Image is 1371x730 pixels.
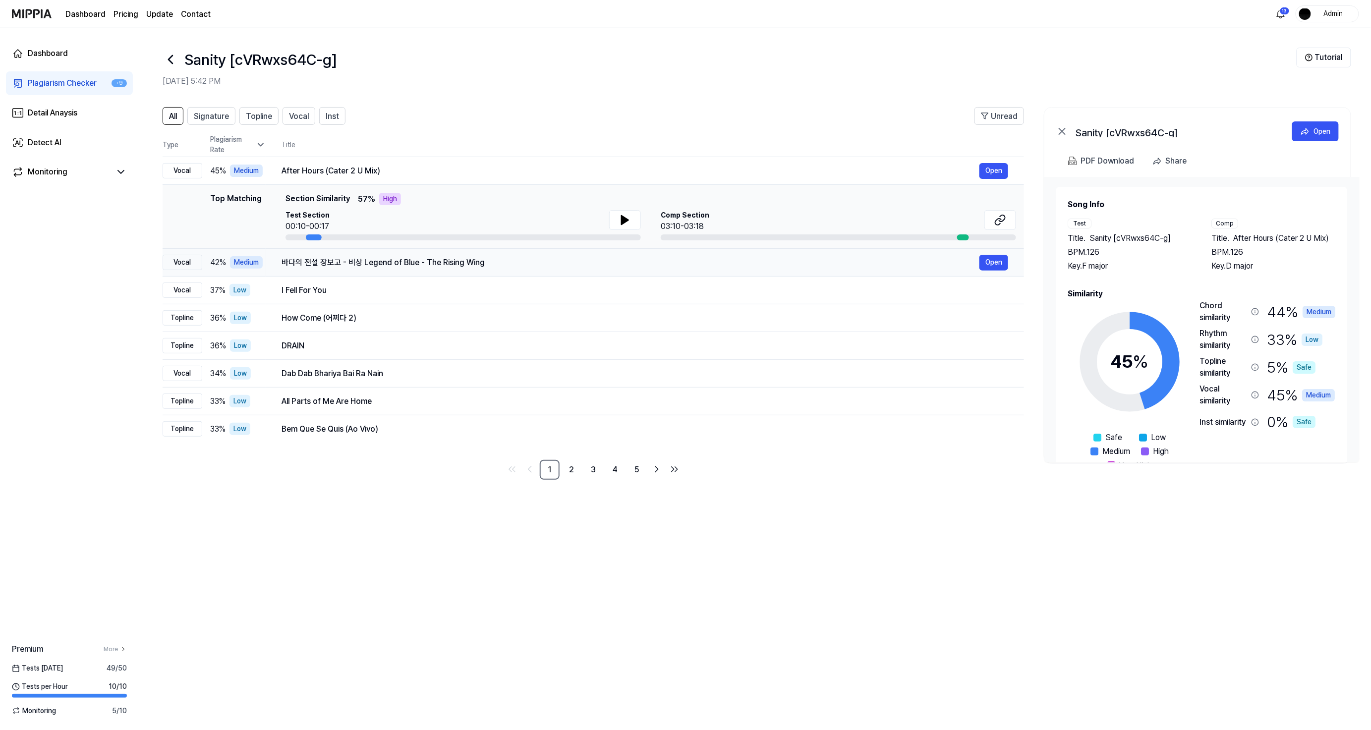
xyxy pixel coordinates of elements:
[1303,306,1336,318] div: Medium
[667,461,683,477] a: Go to last page
[1081,155,1135,168] div: PDF Download
[1267,383,1335,407] div: 45 %
[1090,232,1171,244] span: Sanity [cVRwxs64C-g]
[28,137,61,149] div: Detect AI
[583,460,603,480] a: 3
[163,460,1024,480] nav: pagination
[1044,177,1360,462] a: Song InfoTestTitle.Sanity [cVRwxs64C-g]BPM.126Key.F majorCompTitle.After Hours (Cater 2 U Mix)BPM...
[6,101,133,125] a: Detail Anaysis
[979,163,1008,179] a: Open
[210,395,226,407] span: 33 %
[282,312,1008,324] div: How Come (어쩌다 2)
[109,681,127,692] span: 10 / 10
[246,111,272,122] span: Topline
[1267,355,1316,379] div: 5 %
[282,340,1008,352] div: DRAIN
[12,643,43,655] span: Premium
[286,193,350,205] span: Section Similarity
[163,75,1297,87] h2: [DATE] 5:42 PM
[1120,459,1153,471] span: Very High
[326,111,339,122] span: Inst
[210,134,266,155] div: Plagiarism Rate
[1111,348,1149,375] div: 45
[210,368,226,380] span: 34 %
[229,395,250,407] div: Low
[1103,446,1131,457] span: Medium
[1068,219,1092,228] div: Test
[979,255,1008,271] button: Open
[6,131,133,155] a: Detect AI
[239,107,279,125] button: Topline
[28,166,67,178] div: Monitoring
[1267,300,1336,324] div: 44 %
[627,460,647,480] a: 5
[184,49,337,71] h1: Sanity [cVRwxs64C-g]
[230,165,263,177] div: Medium
[1297,48,1351,67] button: Tutorial
[169,111,177,122] span: All
[163,282,202,298] div: Vocal
[1068,288,1336,300] h2: Similarity
[540,460,560,480] a: 1
[1200,355,1248,379] div: Topline similarity
[194,111,229,122] span: Signature
[1292,121,1339,141] a: Open
[1305,54,1313,61] img: Help
[210,312,226,324] span: 36 %
[28,107,77,119] div: Detail Anaysis
[974,107,1024,125] button: Unread
[12,681,68,692] span: Tests per Hour
[282,165,979,177] div: After Hours (Cater 2 U Mix)
[229,423,250,435] div: Low
[1068,157,1077,166] img: PDF Download
[163,366,202,381] div: Vocal
[210,423,226,435] span: 33 %
[283,107,315,125] button: Vocal
[12,706,56,716] span: Monitoring
[114,8,138,20] button: Pricing
[1068,232,1086,244] span: Title .
[1068,246,1192,258] div: BPM. 126
[1296,5,1359,22] button: profileAdmin
[1273,6,1289,22] button: 알림13
[1200,416,1248,428] div: Inst similarity
[163,133,202,157] th: Type
[1303,389,1335,401] div: Medium
[1293,416,1316,428] div: Safe
[229,284,250,296] div: Low
[1068,199,1336,211] h2: Song Info
[146,8,173,20] a: Update
[1068,260,1192,272] div: Key. F major
[163,255,202,270] div: Vocal
[1314,8,1353,19] div: Admin
[1153,446,1169,457] span: High
[282,368,1008,380] div: Dab Dab Bhariya Bai Ra Nain
[230,339,251,352] div: Low
[282,257,979,269] div: 바다의 전설 장보고 - 비상 Legend of Blue - The Rising Wing
[562,460,581,480] a: 2
[319,107,345,125] button: Inst
[1200,300,1248,324] div: Chord similarity
[28,77,97,89] div: Plagiarism Checker
[991,111,1018,122] span: Unread
[1134,351,1149,372] span: %
[289,111,309,122] span: Vocal
[163,163,202,178] div: Vocal
[104,645,127,654] a: More
[1267,328,1323,351] div: 33 %
[1106,432,1123,444] span: Safe
[230,256,263,269] div: Medium
[112,706,127,716] span: 5 / 10
[1234,232,1329,244] span: After Hours (Cater 2 U Mix)
[1212,246,1336,258] div: BPM. 126
[1299,8,1311,20] img: profile
[163,310,202,326] div: Topline
[12,166,111,178] a: Monitoring
[1302,334,1323,346] div: Low
[28,48,68,59] div: Dashboard
[282,395,1008,407] div: All Parts of Me Are Home
[163,338,202,353] div: Topline
[1280,7,1290,15] div: 13
[1151,432,1166,444] span: Low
